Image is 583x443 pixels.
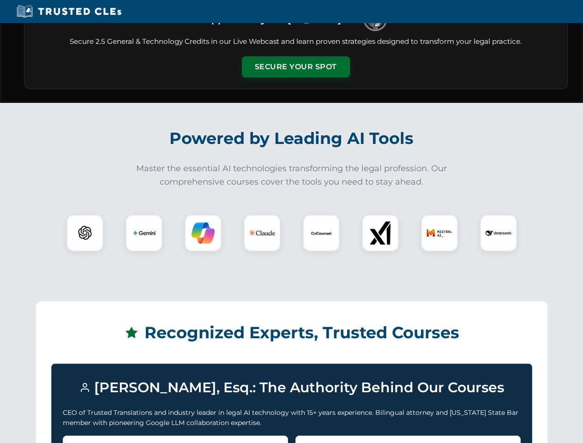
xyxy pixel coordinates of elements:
[310,221,333,245] img: CoCounsel Logo
[242,56,350,78] button: Secure Your Spot
[130,162,453,189] p: Master the essential AI technologies transforming the legal profession. Our comprehensive courses...
[63,375,521,400] h3: [PERSON_NAME], Esq.: The Authority Behind Our Courses
[249,220,275,246] img: Claude Logo
[192,221,215,245] img: Copilot Logo
[63,407,521,428] p: CEO of Trusted Translations and industry leader in legal AI technology with 15+ years experience....
[362,215,399,251] div: xAI
[36,36,556,47] p: Secure 2.5 General & Technology Credits in our Live Webcast and learn proven strategies designed ...
[427,220,452,246] img: Mistral AI Logo
[36,122,547,155] h2: Powered by Leading AI Tools
[14,5,124,18] img: Trusted CLEs
[66,215,103,251] div: ChatGPT
[303,215,340,251] div: CoCounsel
[369,221,392,245] img: xAI Logo
[185,215,222,251] div: Copilot
[51,317,532,349] h2: Recognized Experts, Trusted Courses
[126,215,162,251] div: Gemini
[486,220,511,246] img: DeepSeek Logo
[480,215,517,251] div: DeepSeek
[132,221,156,245] img: Gemini Logo
[421,215,458,251] div: Mistral AI
[72,220,98,246] img: ChatGPT Logo
[244,215,281,251] div: Claude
